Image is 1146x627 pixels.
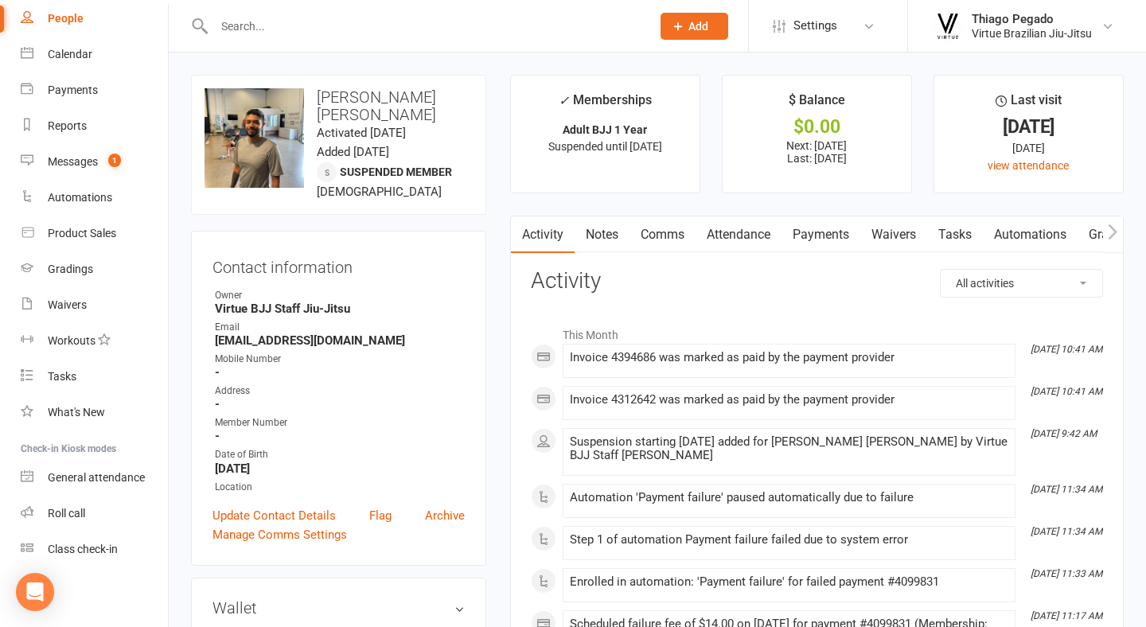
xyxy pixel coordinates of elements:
[860,216,927,253] a: Waivers
[48,227,116,240] div: Product Sales
[949,139,1109,157] div: [DATE]
[215,352,465,367] div: Mobile Number
[48,334,95,347] div: Workouts
[369,506,392,525] a: Flag
[688,20,708,33] span: Add
[215,302,465,316] strong: Virtue BJJ Staff Jiu-Jitsu
[972,12,1092,26] div: Thiago Pegado
[570,491,1008,504] div: Automation 'Payment failure' paused automatically due to failure
[511,216,575,253] a: Activity
[988,159,1069,172] a: view attendance
[209,15,640,37] input: Search...
[215,415,465,430] div: Member Number
[548,140,662,153] span: Suspended until [DATE]
[205,88,304,188] img: image1699217797.png
[212,252,465,276] h3: Contact information
[317,145,389,159] time: Added [DATE]
[531,269,1103,294] h3: Activity
[21,395,168,430] a: What's New
[927,216,983,253] a: Tasks
[108,154,121,167] span: 1
[205,88,473,123] h3: [PERSON_NAME] [PERSON_NAME]
[737,139,897,165] p: Next: [DATE] Last: [DATE]
[21,323,168,359] a: Workouts
[215,288,465,303] div: Owner
[215,333,465,348] strong: [EMAIL_ADDRESS][DOMAIN_NAME]
[983,216,1078,253] a: Automations
[21,496,168,532] a: Roll call
[215,397,465,411] strong: -
[531,318,1103,344] li: This Month
[215,447,465,462] div: Date of Birth
[212,525,347,544] a: Manage Comms Settings
[48,155,98,168] div: Messages
[48,84,98,96] div: Payments
[949,119,1109,135] div: [DATE]
[317,185,442,199] span: [DEMOGRAPHIC_DATA]
[789,90,845,119] div: $ Balance
[48,370,76,383] div: Tasks
[559,90,652,119] div: Memberships
[48,12,84,25] div: People
[425,506,465,525] a: Archive
[48,298,87,311] div: Waivers
[737,119,897,135] div: $0.00
[21,37,168,72] a: Calendar
[1031,484,1102,495] i: [DATE] 11:34 AM
[21,532,168,567] a: Class kiosk mode
[630,216,696,253] a: Comms
[48,406,105,419] div: What's New
[996,90,1062,119] div: Last visit
[1031,526,1102,537] i: [DATE] 11:34 AM
[570,533,1008,547] div: Step 1 of automation Payment failure failed due to system error
[48,543,118,555] div: Class check-in
[559,93,569,108] i: ✓
[16,573,54,611] div: Open Intercom Messenger
[932,10,964,42] img: thumb_image1568934240.png
[570,393,1008,407] div: Invoice 4312642 was marked as paid by the payment provider
[21,359,168,395] a: Tasks
[570,575,1008,589] div: Enrolled in automation: 'Payment failure' for failed payment #4099831
[1031,386,1102,397] i: [DATE] 10:41 AM
[48,263,93,275] div: Gradings
[1031,428,1097,439] i: [DATE] 9:42 AM
[575,216,630,253] a: Notes
[48,191,112,204] div: Automations
[1031,568,1102,579] i: [DATE] 11:33 AM
[48,119,87,132] div: Reports
[48,507,85,520] div: Roll call
[793,8,837,44] span: Settings
[972,26,1092,41] div: Virtue Brazilian Jiu-Jitsu
[215,365,465,380] strong: -
[1031,344,1102,355] i: [DATE] 10:41 AM
[21,251,168,287] a: Gradings
[48,471,145,484] div: General attendance
[212,599,465,617] h3: Wallet
[21,460,168,496] a: General attendance kiosk mode
[563,123,647,136] strong: Adult BJJ 1 Year
[215,429,465,443] strong: -
[696,216,782,253] a: Attendance
[215,480,465,495] div: Location
[340,166,452,178] span: Suspended member
[21,144,168,180] a: Messages 1
[215,384,465,399] div: Address
[21,180,168,216] a: Automations
[21,1,168,37] a: People
[782,216,860,253] a: Payments
[21,287,168,323] a: Waivers
[21,72,168,108] a: Payments
[212,506,336,525] a: Update Contact Details
[215,461,465,476] strong: [DATE]
[1031,610,1102,621] i: [DATE] 11:17 AM
[48,48,92,60] div: Calendar
[215,320,465,335] div: Email
[570,435,1008,462] div: Suspension starting [DATE] added for [PERSON_NAME] [PERSON_NAME] by Virtue BJJ Staff [PERSON_NAME]
[570,351,1008,364] div: Invoice 4394686 was marked as paid by the payment provider
[661,13,728,40] button: Add
[21,108,168,144] a: Reports
[21,216,168,251] a: Product Sales
[317,126,406,140] time: Activated [DATE]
